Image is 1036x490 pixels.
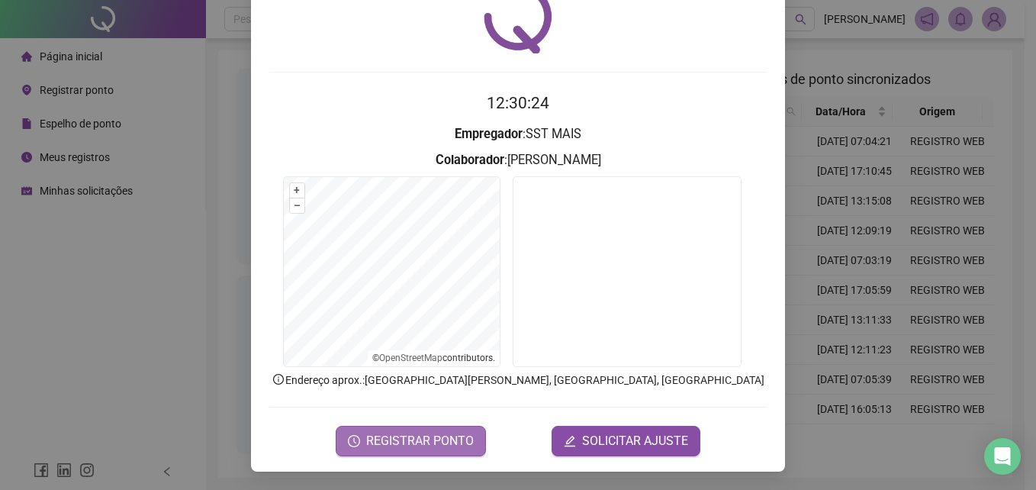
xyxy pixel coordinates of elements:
[336,426,486,456] button: REGISTRAR PONTO
[487,94,549,112] time: 12:30:24
[379,353,442,363] a: OpenStreetMap
[984,438,1021,475] div: Open Intercom Messenger
[552,426,700,456] button: editSOLICITAR AJUSTE
[436,153,504,167] strong: Colaborador
[366,432,474,450] span: REGISTRAR PONTO
[269,372,767,388] p: Endereço aprox. : [GEOGRAPHIC_DATA][PERSON_NAME], [GEOGRAPHIC_DATA], [GEOGRAPHIC_DATA]
[455,127,523,141] strong: Empregador
[269,150,767,170] h3: : [PERSON_NAME]
[290,198,304,213] button: –
[564,435,576,447] span: edit
[272,372,285,386] span: info-circle
[348,435,360,447] span: clock-circle
[372,353,495,363] li: © contributors.
[269,124,767,144] h3: : SST MAIS
[290,183,304,198] button: +
[582,432,688,450] span: SOLICITAR AJUSTE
